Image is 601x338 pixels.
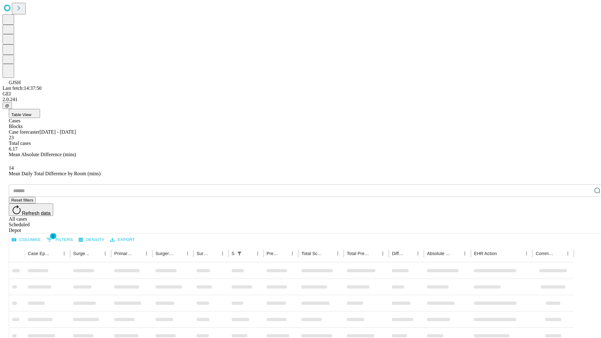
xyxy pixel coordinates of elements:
[301,251,324,256] div: Total Scheduled Duration
[474,251,497,256] div: EHR Action
[9,197,36,203] button: Reset filters
[3,97,598,102] div: 2.0.241
[183,249,192,258] button: Menu
[9,165,14,171] span: 14
[497,249,506,258] button: Sort
[325,249,333,258] button: Sort
[51,249,60,258] button: Sort
[9,141,31,146] span: Total cases
[370,249,378,258] button: Sort
[209,249,218,258] button: Sort
[378,249,387,258] button: Menu
[253,249,262,258] button: Menu
[156,251,174,256] div: Surgery Name
[347,251,369,256] div: Total Predicted Duration
[9,152,76,157] span: Mean Absolute Difference (mins)
[244,249,253,258] button: Sort
[536,251,554,256] div: Comments
[73,251,91,256] div: Surgeon Name
[11,198,33,202] span: Reset filters
[5,103,9,108] span: @
[522,249,531,258] button: Menu
[232,251,234,256] div: Scheduled In Room Duration
[133,249,142,258] button: Sort
[555,249,563,258] button: Sort
[45,235,74,245] button: Show filters
[28,251,50,256] div: Case Epic Id
[427,251,451,256] div: Absolute Difference
[114,251,132,256] div: Primary Service
[452,249,460,258] button: Sort
[392,251,404,256] div: Difference
[218,249,227,258] button: Menu
[460,249,469,258] button: Menu
[9,135,14,140] span: 23
[235,249,244,258] button: Show filters
[279,249,288,258] button: Sort
[3,85,42,91] span: Last fetch: 14:37:50
[405,249,414,258] button: Sort
[235,249,244,258] div: 1 active filter
[3,102,12,109] button: @
[414,249,422,258] button: Menu
[9,129,39,135] span: Case forecaster
[50,233,56,239] span: 1
[9,146,18,151] span: 6.17
[333,249,342,258] button: Menu
[101,249,110,258] button: Menu
[39,129,76,135] span: [DATE] - [DATE]
[197,251,209,256] div: Surgery Date
[60,249,69,258] button: Menu
[109,235,136,245] button: Export
[9,80,21,85] span: GJSH
[174,249,183,258] button: Sort
[9,171,100,176] span: Mean Daily Total Difference by Room (mins)
[77,235,106,245] button: Density
[22,211,51,216] span: Refresh data
[142,249,151,258] button: Menu
[9,203,53,216] button: Refresh data
[11,112,31,117] span: Table View
[288,249,297,258] button: Menu
[267,251,279,256] div: Predicted In Room Duration
[92,249,101,258] button: Sort
[9,109,40,118] button: Table View
[563,249,572,258] button: Menu
[10,235,42,245] button: Select columns
[3,91,598,97] div: GEI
